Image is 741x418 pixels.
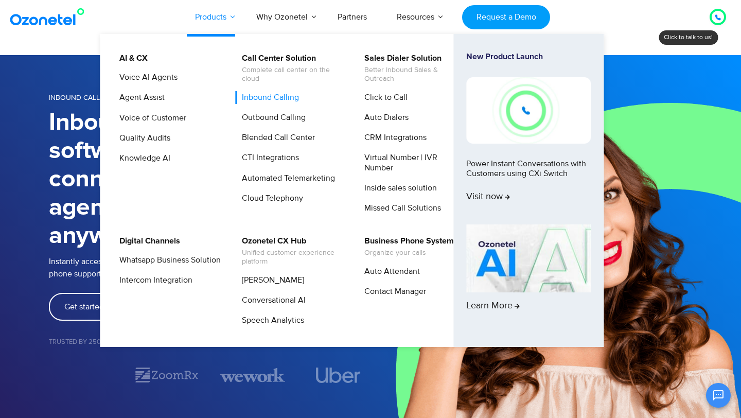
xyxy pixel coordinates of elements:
a: Whatsapp Business Solution [113,254,222,267]
a: Ozonetel CX HubUnified customer experience platform [235,235,345,268]
div: 1 / 7 [49,369,114,381]
img: AI [466,224,591,292]
span: INBOUND CALL CENTER SOLUTION [49,93,166,102]
a: [PERSON_NAME] [235,274,306,287]
span: Visit now [466,191,510,203]
a: New Product LaunchPower Instant Conversations with Customers using CXi SwitchVisit now [466,52,591,220]
a: Click to Call [358,91,409,104]
a: Outbound Calling [235,111,307,124]
a: Inside sales solution [358,182,438,195]
a: Auto Dialers [358,111,410,124]
a: Get started [49,293,119,321]
a: Auto Attendant [358,265,421,278]
a: CRM Integrations [358,131,428,144]
span: Get started [64,303,104,311]
a: Inbound Calling [235,91,301,104]
span: Better Inbound Sales & Outreach [364,66,466,83]
div: 4 / 7 [306,368,370,383]
a: Blended Call Center [235,131,316,144]
div: 3 / 7 [220,366,285,384]
a: Virtual Number | IVR Number [358,151,467,174]
a: Agent Assist [113,91,166,104]
div: 2 / 7 [134,366,199,384]
a: Speech Analytics [235,314,306,327]
a: Voice AI Agents [113,71,179,84]
h5: Trusted by 2500+ Businesses [49,339,370,345]
a: Knowledge AI [113,152,172,165]
a: Call Center SolutionComplete call center on the cloud [235,52,345,85]
a: Intercom Integration [113,274,194,287]
a: Conversational AI [235,294,307,307]
div: Image Carousel [49,366,370,384]
a: Cloud Telephony [235,192,305,205]
a: Automated Telemarketing [235,172,337,185]
a: CTI Integrations [235,151,301,164]
h1: Inbound call center software quickly connects customers to agents. Anytime, anywhere. [49,109,370,250]
a: Missed Call Solutions [358,202,443,215]
span: Learn More [466,301,520,312]
img: zoomrx [134,366,199,384]
a: Quality Audits [113,132,172,145]
span: Complete call center on the cloud [242,66,343,83]
a: Digital Channels [113,235,182,248]
a: Sales Dialer SolutionBetter Inbound Sales & Outreach [358,52,467,85]
a: Contact Manager [358,285,428,298]
img: New-Project-17.png [466,77,591,143]
a: Request a Demo [462,5,550,29]
span: Organize your calls [364,249,454,257]
p: Instantly access all the tools you need to ensure highly responsive phone support. [49,255,370,280]
a: AI & CX [113,52,149,65]
button: Open chat [706,383,731,408]
a: Voice of Customer [113,112,188,125]
img: uber [315,368,360,383]
a: Business Phone SystemOrganize your calls [358,235,455,259]
a: Learn More [466,224,591,329]
span: Unified customer experience platform [242,249,343,266]
img: wework [220,366,285,384]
